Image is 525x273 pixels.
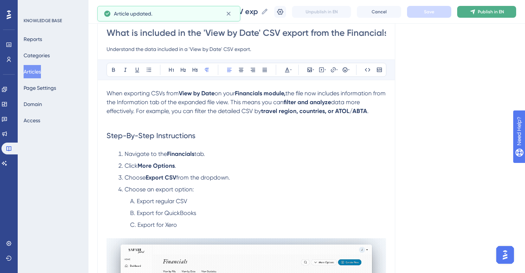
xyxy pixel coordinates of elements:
[194,150,205,157] span: tab.
[125,186,194,193] span: Choose an export option:
[407,6,451,18] button: Save
[146,174,176,181] strong: Export CSV
[17,2,46,11] span: Need Help?
[24,65,41,78] button: Articles
[175,162,176,169] span: .
[24,98,42,111] button: Domain
[284,99,331,106] strong: filter and analyze
[235,90,285,97] strong: Financials module,
[24,33,42,46] button: Reports
[179,90,215,97] strong: View by Date
[367,108,369,115] span: .
[125,150,167,157] span: Navigate to the
[306,9,338,15] span: Unpublish in EN
[138,221,177,228] span: Export for Xero
[138,162,175,169] strong: More Options
[261,108,367,115] strong: travel region, countries, or ATOL/ABTA
[137,198,187,205] span: Export regular CSV
[24,114,40,127] button: Access
[176,174,230,181] span: from the dropdown.
[107,90,179,97] span: When exporting CSVs from
[494,244,516,266] iframe: UserGuiding AI Assistant Launcher
[167,150,194,157] strong: Financials
[125,162,138,169] span: Click
[478,9,504,15] span: Publish in EN
[107,131,195,140] span: Step-By-Step Instructions
[215,90,235,97] span: on your
[24,18,62,24] div: KNOWLEDGE BASE
[125,174,146,181] span: Choose
[137,209,196,216] span: Export for QuickBooks
[424,9,434,15] span: Save
[357,6,401,18] button: Cancel
[457,6,516,18] button: Publish in EN
[114,9,152,18] span: Article updated.
[292,6,351,18] button: Unpublish in EN
[107,27,386,39] input: Article Title
[107,45,386,54] input: Article Description
[372,9,387,15] span: Cancel
[24,81,56,95] button: Page Settings
[24,49,50,62] button: Categories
